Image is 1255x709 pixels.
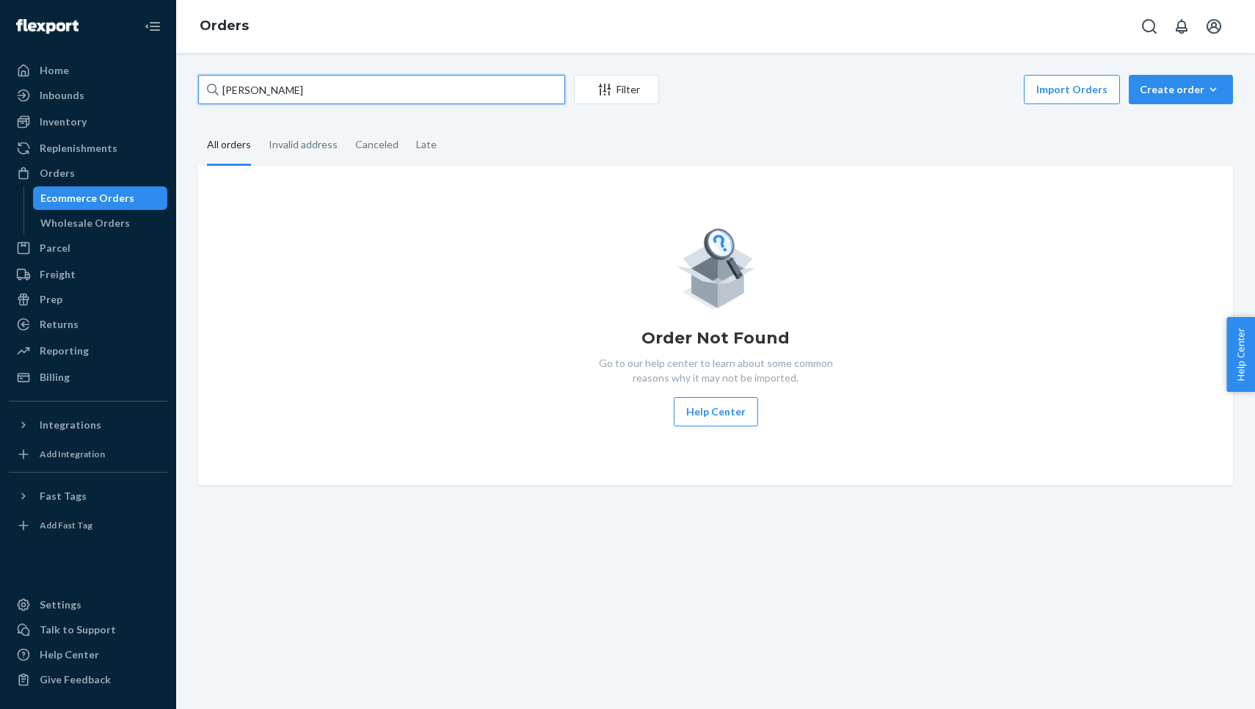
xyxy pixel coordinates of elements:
[40,519,92,531] div: Add Fast Tag
[16,19,79,34] img: Flexport logo
[33,211,168,235] a: Wholesale Orders
[9,668,167,691] button: Give Feedback
[269,126,338,164] div: Invalid address
[9,84,167,107] a: Inbounds
[641,327,790,350] h1: Order Not Found
[207,126,251,166] div: All orders
[40,343,89,358] div: Reporting
[40,418,101,432] div: Integrations
[40,489,87,503] div: Fast Tags
[40,647,99,662] div: Help Center
[9,593,167,617] a: Settings
[9,643,167,666] a: Help Center
[40,622,116,637] div: Talk to Support
[1135,12,1164,41] button: Open Search Box
[355,126,399,164] div: Canceled
[40,292,62,307] div: Prep
[9,366,167,389] a: Billing
[40,317,79,332] div: Returns
[1129,75,1233,104] button: Create order
[9,161,167,185] a: Orders
[9,263,167,286] a: Freight
[40,63,69,78] div: Home
[40,370,70,385] div: Billing
[9,413,167,437] button: Integrations
[1167,12,1196,41] button: Open notifications
[9,110,167,134] a: Inventory
[40,241,70,255] div: Parcel
[40,88,84,103] div: Inbounds
[40,166,75,181] div: Orders
[9,288,167,311] a: Prep
[1140,82,1222,97] div: Create order
[40,141,117,156] div: Replenishments
[1199,12,1229,41] button: Open account menu
[9,443,167,466] a: Add Integration
[9,618,167,641] a: Talk to Support
[40,267,76,282] div: Freight
[40,597,81,612] div: Settings
[200,18,249,34] a: Orders
[574,75,659,104] button: Filter
[138,12,167,41] button: Close Navigation
[676,225,756,309] img: Empty list
[9,514,167,537] a: Add Fast Tag
[9,137,167,160] a: Replenishments
[9,59,167,82] a: Home
[188,5,261,48] ol: breadcrumbs
[9,339,167,363] a: Reporting
[1024,75,1120,104] button: Import Orders
[198,75,565,104] input: Search orders
[1226,317,1255,392] button: Help Center
[575,82,658,97] div: Filter
[9,313,167,336] a: Returns
[40,672,111,687] div: Give Feedback
[40,191,134,206] div: Ecommerce Orders
[587,356,844,385] p: Go to our help center to learn about some common reasons why it may not be imported.
[40,216,130,230] div: Wholesale Orders
[9,484,167,508] button: Fast Tags
[40,448,105,460] div: Add Integration
[33,186,168,210] a: Ecommerce Orders
[9,236,167,260] a: Parcel
[40,114,87,129] div: Inventory
[674,397,758,426] button: Help Center
[416,126,437,164] div: Late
